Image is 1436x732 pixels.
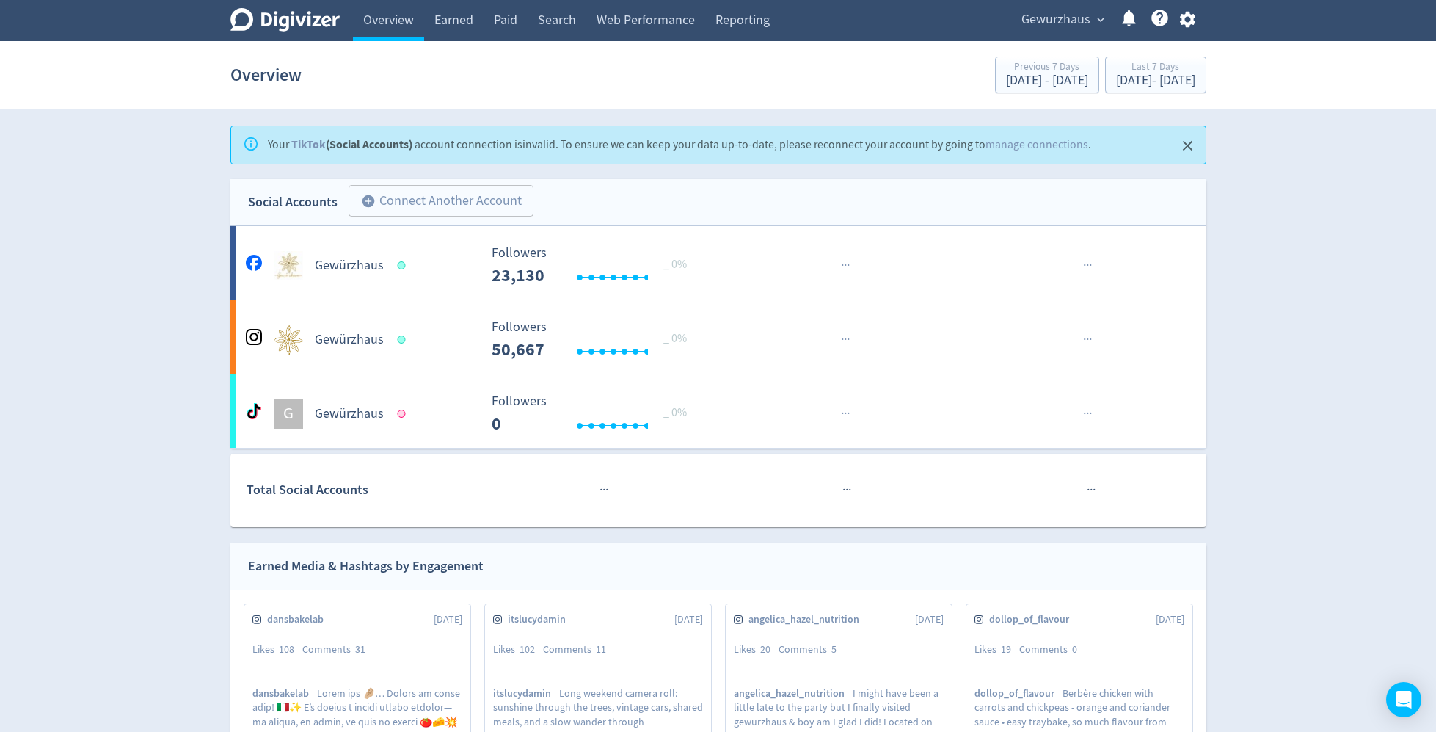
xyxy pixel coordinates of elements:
button: Close [1176,134,1200,158]
span: [DATE] [1156,612,1184,627]
p: Berbère chicken with carrots and chickpeas - orange and coriander sauce • easy traybake, so much ... [974,686,1184,728]
p: I might have been a little late to the party but I finally visited gewurzhaus & boy am I glad I d... [734,686,944,728]
span: Gewurzhaus [1021,8,1090,32]
div: Comments [779,642,845,657]
span: · [1083,330,1086,349]
a: Gewürzhaus undefinedGewürzhaus Followers --- _ 0% Followers 50,667 ······ [230,300,1206,374]
span: · [848,481,851,499]
span: dansbakelab [267,612,332,627]
img: Gewürzhaus undefined [274,251,303,280]
span: · [841,330,844,349]
span: · [1086,330,1089,349]
span: · [844,405,847,423]
svg: Followers --- [484,394,704,433]
h1: Overview [230,51,302,98]
span: [DATE] [434,612,462,627]
span: 31 [355,642,365,656]
div: Likes [974,642,1019,657]
span: itslucydamin [493,686,559,700]
span: · [847,256,850,275]
a: manage connections [985,137,1088,152]
span: · [844,330,847,349]
div: Likes [493,642,543,657]
span: dollop_of_flavour [989,612,1077,627]
span: · [847,405,850,423]
span: · [1083,405,1086,423]
svg: Followers --- [484,320,704,359]
div: Likes [252,642,302,657]
div: [DATE] - [DATE] [1116,74,1195,87]
button: Last 7 Days[DATE]- [DATE] [1105,57,1206,93]
a: Gewürzhaus undefinedGewürzhaus Followers --- _ 0% Followers 23,130 ······ [230,226,1206,300]
span: · [844,256,847,275]
div: [DATE] - [DATE] [1006,74,1088,87]
span: dansbakelab [252,686,317,700]
svg: Followers --- [484,246,704,285]
span: angelica_hazel_nutrition [748,612,867,627]
div: G [274,399,303,429]
div: Comments [302,642,373,657]
span: · [1089,256,1092,275]
span: dollop_of_flavour [974,686,1063,700]
span: 0 [1072,642,1077,656]
span: _ 0% [663,405,687,420]
strong: (Social Accounts) [291,137,412,152]
div: Your account connection is invalid . To ensure we can keep your data up-to-date, please reconnect... [268,131,1091,159]
span: expand_more [1094,13,1107,26]
div: Earned Media & Hashtags by Engagement [248,556,484,577]
h5: Gewürzhaus [315,331,384,349]
span: Data last synced: 3 Sep 2023, 6:01am (AEST) [397,410,409,418]
span: · [602,481,605,499]
span: [DATE] [674,612,703,627]
a: GGewürzhaus Followers --- _ 0% Followers 0 ······ [230,374,1206,448]
button: Gewurzhaus [1016,8,1108,32]
div: Social Accounts [248,192,338,213]
span: · [842,481,845,499]
span: · [1086,405,1089,423]
span: · [1090,481,1093,499]
span: · [847,330,850,349]
span: · [841,256,844,275]
button: Previous 7 Days[DATE] - [DATE] [995,57,1099,93]
div: Last 7 Days [1116,62,1195,74]
div: Open Intercom Messenger [1386,682,1421,717]
span: _ 0% [663,257,687,272]
a: TikTok [291,137,326,152]
span: 20 [760,642,770,656]
span: · [1089,405,1092,423]
button: Connect Another Account [349,185,533,217]
span: [DATE] [915,612,944,627]
span: · [599,481,602,499]
span: 5 [831,642,837,656]
span: _ 0% [663,331,687,346]
span: · [841,405,844,423]
img: Gewürzhaus undefined [274,325,303,355]
h5: Gewürzhaus [315,257,384,275]
span: add_circle [361,194,376,209]
span: · [1093,481,1096,499]
span: · [1083,256,1086,275]
div: Comments [543,642,614,657]
span: Data last synced: 10 Oct 2025, 9:02am (AEDT) [397,261,409,269]
span: · [845,481,848,499]
span: angelica_hazel_nutrition [734,686,853,700]
span: · [1087,481,1090,499]
span: 19 [1001,642,1011,656]
div: Comments [1019,642,1085,657]
p: Lorem ips 🤌🏼… Dolors am conse adip! 🇮🇹✨ E’s doeius t incidi utlabo etdolor—ma aliqua, en admin, v... [252,686,462,728]
span: 11 [596,642,606,656]
span: 108 [279,642,294,656]
span: 102 [520,642,535,656]
div: Likes [734,642,779,657]
p: Long weekend camera roll: sunshine through the trees, vintage cars, shared meals, and a slow wand... [493,686,703,728]
span: · [605,481,608,499]
span: · [1089,330,1092,349]
a: Connect Another Account [338,187,533,217]
span: Data last synced: 10 Oct 2025, 9:02am (AEDT) [397,336,409,344]
h5: Gewürzhaus [315,405,384,423]
span: · [1086,256,1089,275]
div: Total Social Accounts [247,479,481,501]
span: itslucydamin [508,612,574,627]
div: Previous 7 Days [1006,62,1088,74]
